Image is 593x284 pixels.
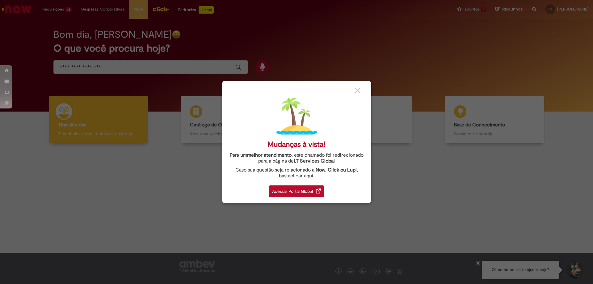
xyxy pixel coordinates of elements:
a: clicar aqui [290,169,313,179]
div: Acessar Portal Global [269,185,324,197]
img: island.png [276,96,317,137]
img: close_button_grey.png [355,88,360,93]
div: Caso sua questão seja relacionado a , basta . [227,167,367,179]
strong: melhor atendimento [247,152,292,158]
img: redirect_link.png [316,189,321,193]
div: Para um , este chamado foi redirecionado para a página de [227,152,367,164]
a: I.T Services Global [294,155,335,164]
a: Acessar Portal Global [269,182,324,197]
strong: .Now, Click ou Lupi [314,167,357,173]
div: Mudanças à vista! [267,140,326,149]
